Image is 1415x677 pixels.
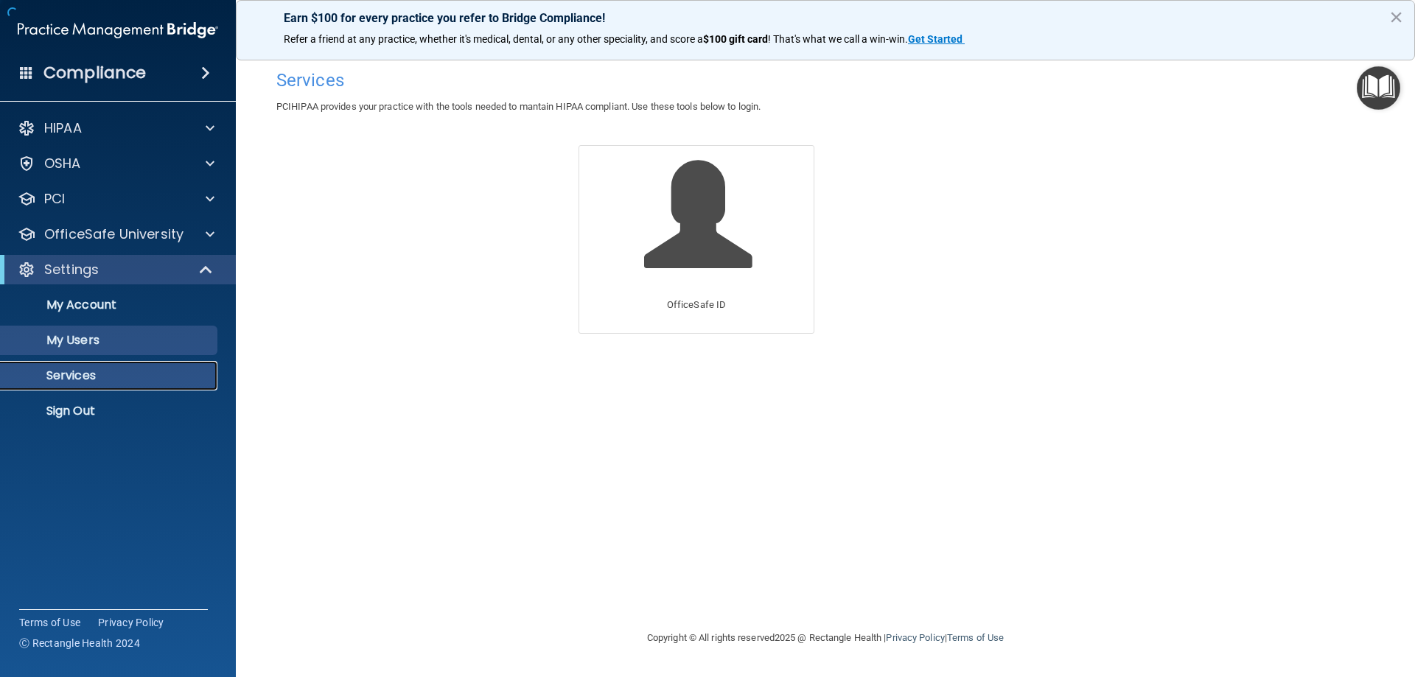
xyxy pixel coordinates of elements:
span: ! That's what we call a win-win. [768,33,908,45]
p: PCI [44,190,65,208]
p: HIPAA [44,119,82,137]
h4: Compliance [43,63,146,83]
a: PCI [18,190,214,208]
h4: Services [276,71,1374,90]
button: Open Resource Center [1357,66,1400,110]
a: Privacy Policy [98,615,164,630]
a: Privacy Policy [886,632,944,643]
p: My Users [10,333,211,348]
p: OSHA [44,155,81,172]
a: OfficeSafe University [18,225,214,243]
p: Earn $100 for every practice you refer to Bridge Compliance! [284,11,1367,25]
p: Settings [44,261,99,278]
p: OfficeSafe University [44,225,184,243]
p: OfficeSafe ID [667,296,726,314]
img: PMB logo [18,15,218,45]
p: Services [10,368,211,383]
a: Settings [18,261,214,278]
button: Close [1389,5,1403,29]
a: OfficeSafe ID [579,145,814,333]
a: Terms of Use [19,615,80,630]
span: PCIHIPAA provides your practice with the tools needed to mantain HIPAA compliant. Use these tools... [276,101,761,112]
a: Get Started [908,33,965,45]
p: Sign Out [10,404,211,418]
div: Copyright © All rights reserved 2025 @ Rectangle Health | | [556,614,1094,662]
span: Ⓒ Rectangle Health 2024 [19,636,140,650]
strong: Get Started [908,33,962,45]
a: OSHA [18,155,214,172]
p: My Account [10,298,211,312]
span: Refer a friend at any practice, whether it's medical, dental, or any other speciality, and score a [284,33,703,45]
strong: $100 gift card [703,33,768,45]
a: HIPAA [18,119,214,137]
a: Terms of Use [947,632,1004,643]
